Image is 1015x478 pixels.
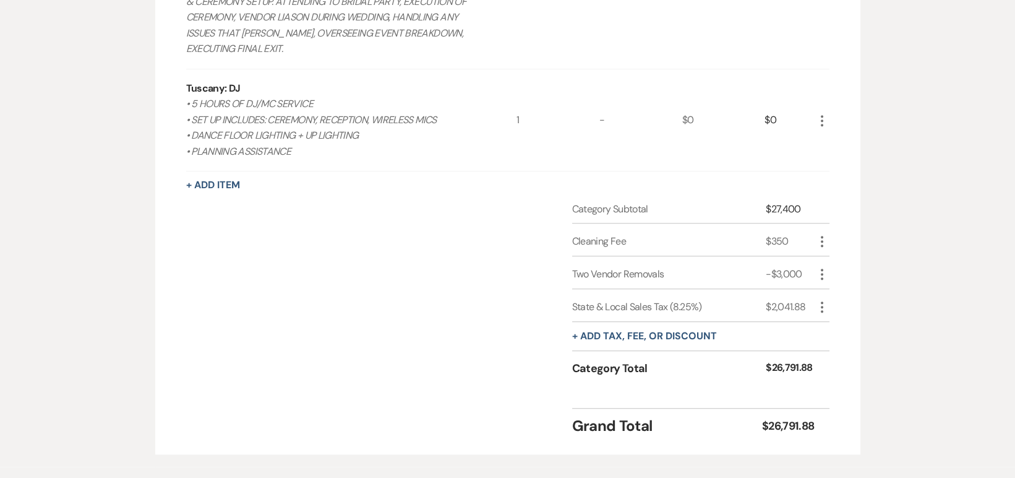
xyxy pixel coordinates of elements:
button: + Add Item [186,180,240,190]
button: + Add tax, fee, or discount [572,331,717,341]
div: $0 [764,69,814,171]
div: 1 [516,69,599,171]
div: $0 [682,69,765,171]
div: Category Total [572,360,766,377]
div: Two Vendor Removals [572,267,766,282]
div: Category Subtotal [572,202,766,217]
div: Grand Total [572,415,762,437]
div: Cleaning Fee [572,234,766,249]
div: -$3,000 [766,267,814,282]
div: $26,791.88 [762,418,815,435]
div: - [599,69,682,171]
div: $27,400 [766,202,814,217]
div: $2,041.88 [766,300,814,315]
p: • 5 HOURS OF DJ/MC SERVICE • SET UP INCLUDES: CEREMONY, RECEPTION, WIRELESS MICS • DANCE FLOOR LI... [186,96,484,159]
div: $26,791.88 [766,360,814,377]
div: $350 [766,234,814,249]
div: Tuscany: DJ [186,81,241,96]
div: State & Local Sales Tax (8.25%) [572,300,766,315]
